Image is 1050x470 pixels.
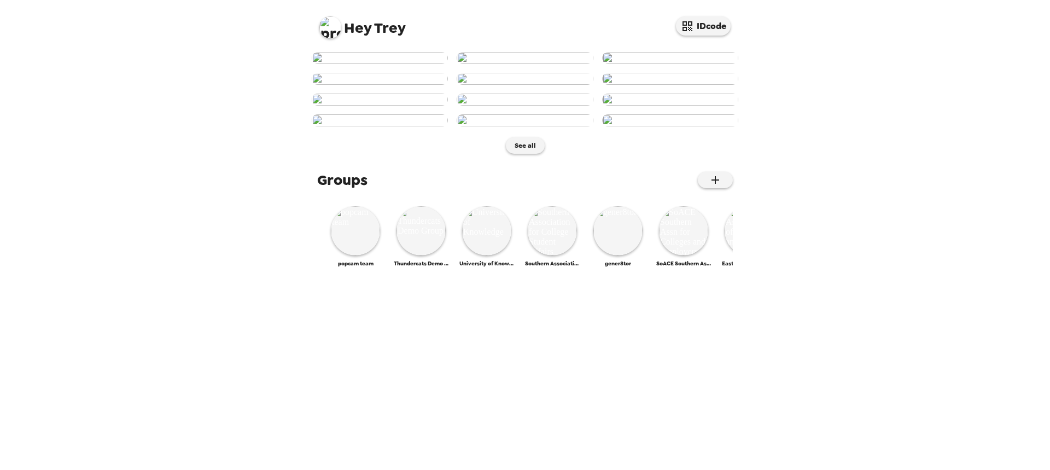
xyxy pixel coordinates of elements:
img: user-267095 [602,52,738,64]
span: Southern Association for College Student Affairs [525,260,580,267]
img: user-266587 [312,94,448,106]
img: popcam team [331,206,380,256]
img: University of Knowledge [462,206,511,256]
span: University of Knowledge [459,260,514,267]
span: popcam team [338,260,374,267]
span: Thundercats Demo Group [394,260,448,267]
button: See all [506,137,545,154]
img: gener8tor [593,206,643,256]
img: user-267107 [457,52,593,64]
img: user-266981 [602,73,738,85]
img: user-264790 [602,114,738,126]
img: user-267094 [312,73,448,85]
img: user-268499 [312,52,448,64]
img: user-267011 [457,73,593,85]
span: gener8tor [605,260,631,267]
img: Thundercats Demo Group [396,206,446,256]
img: profile pic [319,16,341,38]
button: IDcode [676,16,731,36]
img: user-265956 [602,94,738,106]
img: user-266066 [457,94,593,106]
span: Eastern Association of Colleges and Employers [722,260,777,267]
img: Eastern Association of Colleges and Employers [725,206,774,256]
img: Southern Association for College Student Affairs [528,206,577,256]
span: Groups [317,170,367,190]
img: user-264953 [457,114,593,126]
span: SoACE Southern Assn for Colleges and Employers [656,260,711,267]
span: Trey [319,11,406,36]
span: Hey [344,18,371,38]
img: user-265090 [312,114,448,126]
img: SoACE Southern Assn for Colleges and Employers [659,206,708,256]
